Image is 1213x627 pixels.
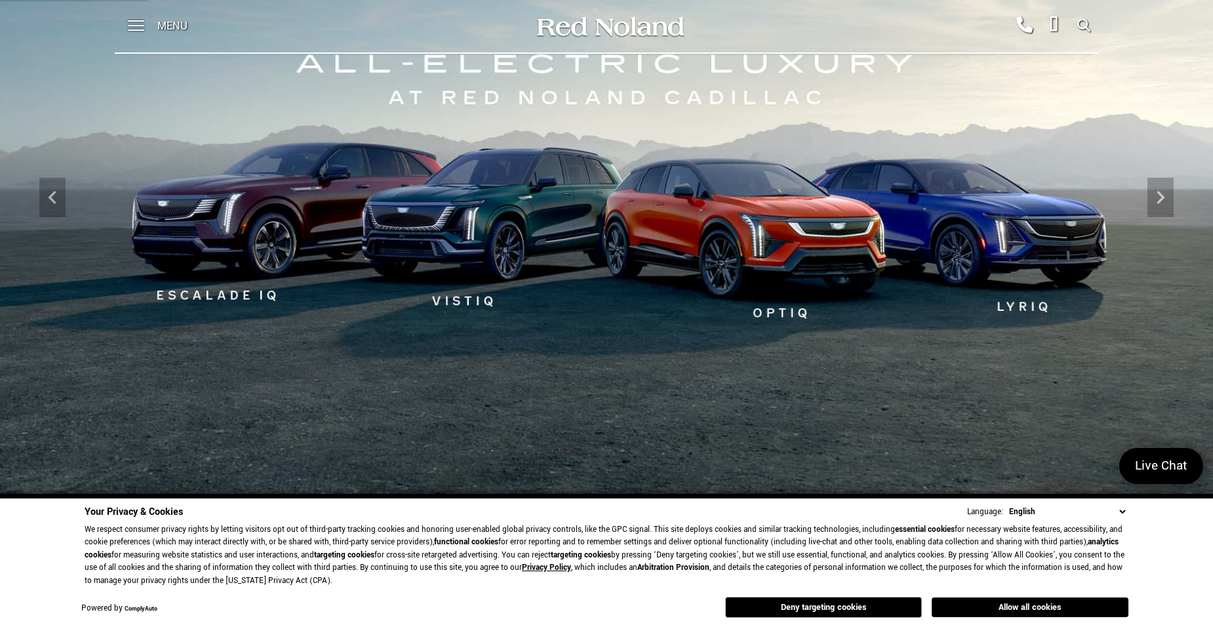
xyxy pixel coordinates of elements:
strong: Arbitration Provision [637,562,709,573]
a: ComplyAuto [125,605,157,613]
span: Live Chat [1128,457,1194,475]
div: Powered by [81,605,157,613]
button: Deny targeting cookies [725,597,922,618]
strong: targeting cookies [314,550,374,561]
strong: functional cookies [434,536,498,548]
select: Language Select [1006,505,1128,519]
button: Allow all cookies [932,597,1128,617]
div: Next [1147,178,1174,217]
div: Previous [39,178,66,217]
div: Language: [967,508,1003,516]
strong: analytics cookies [85,536,1119,561]
span: Your Privacy & Cookies [85,505,183,519]
strong: essential cookies [895,524,955,535]
a: Privacy Policy [522,562,571,573]
img: Red Noland Auto Group [534,15,685,38]
strong: targeting cookies [551,550,611,561]
a: Live Chat [1119,448,1203,484]
p: We respect consumer privacy rights by letting visitors opt out of third-party tracking cookies an... [85,523,1128,588]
